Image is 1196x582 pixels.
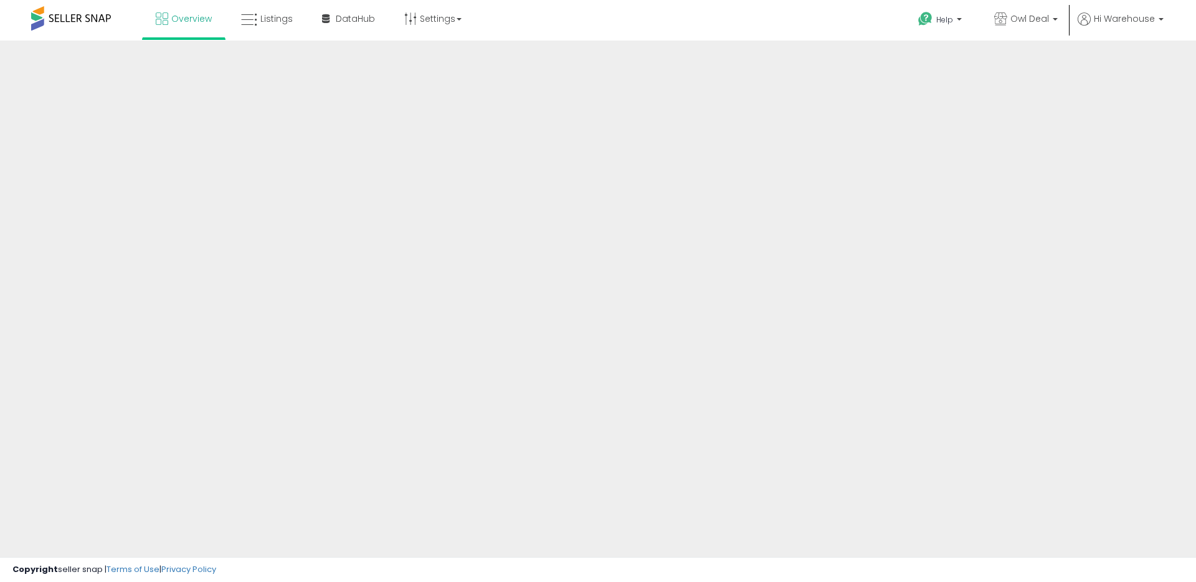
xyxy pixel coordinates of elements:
[1010,12,1049,25] span: Owl Deal
[908,2,974,41] a: Help
[336,12,375,25] span: DataHub
[936,14,953,25] span: Help
[1094,12,1155,25] span: Hi Warehouse
[1078,12,1164,41] a: Hi Warehouse
[171,12,212,25] span: Overview
[918,11,933,27] i: Get Help
[260,12,293,25] span: Listings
